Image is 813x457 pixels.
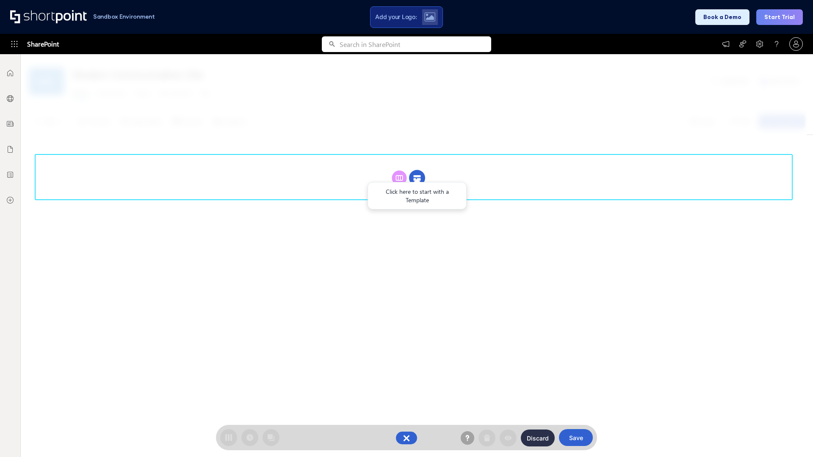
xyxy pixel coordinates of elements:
[424,12,435,22] img: Upload logo
[771,416,813,457] iframe: Chat Widget
[93,14,155,19] h1: Sandbox Environment
[340,36,491,52] input: Search in SharePoint
[521,429,555,446] button: Discard
[756,9,803,25] button: Start Trial
[695,9,749,25] button: Book a Demo
[559,429,593,446] button: Save
[27,34,59,54] span: SharePoint
[375,13,417,21] span: Add your Logo:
